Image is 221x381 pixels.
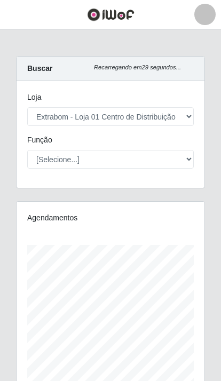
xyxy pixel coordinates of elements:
i: Recarregando em 29 segundos... [94,64,181,70]
img: CoreUI Logo [87,8,135,21]
strong: Buscar [27,64,52,73]
label: Função [27,134,52,146]
div: Agendamentos [27,212,194,224]
label: Loja [27,92,41,103]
